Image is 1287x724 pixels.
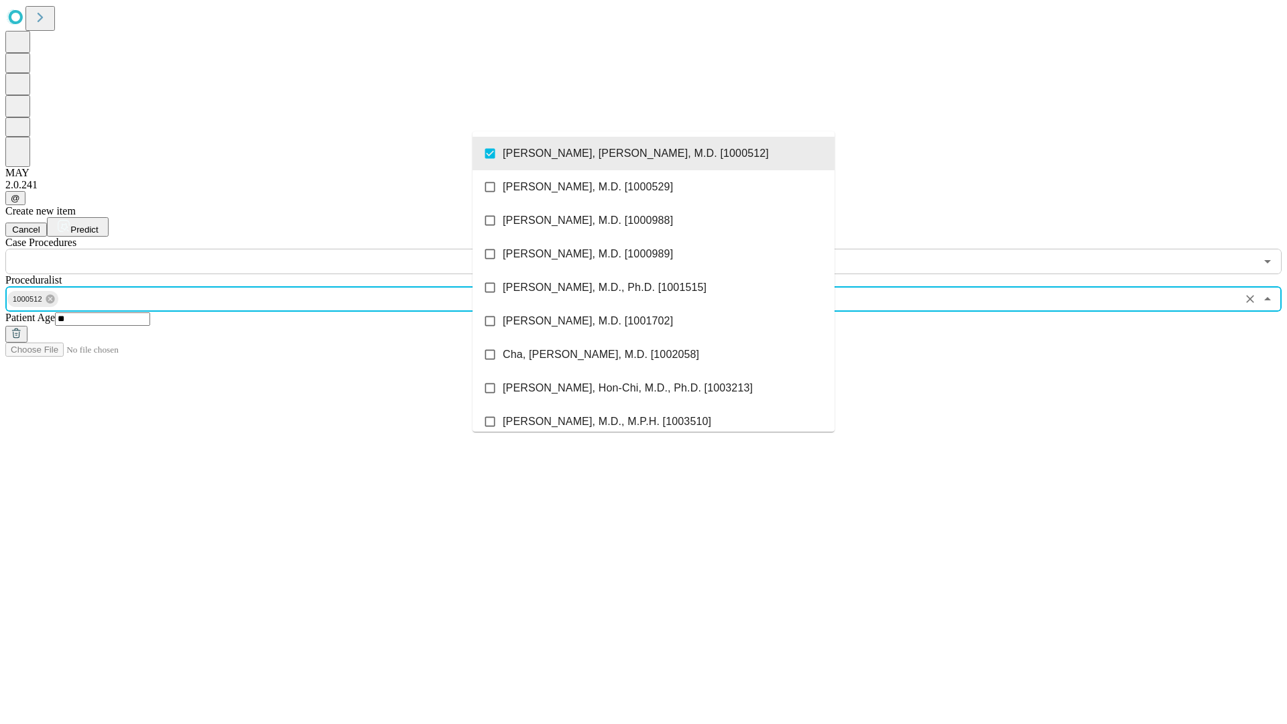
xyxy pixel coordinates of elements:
[503,145,769,162] span: [PERSON_NAME], [PERSON_NAME], M.D. [1000512]
[7,291,58,307] div: 1000512
[5,237,76,248] span: Scheduled Procedure
[70,225,98,235] span: Predict
[5,191,25,205] button: @
[7,292,48,307] span: 1000512
[12,225,40,235] span: Cancel
[503,347,699,363] span: Cha, [PERSON_NAME], M.D. [1002058]
[503,313,673,329] span: [PERSON_NAME], M.D. [1001702]
[11,193,20,203] span: @
[503,213,673,229] span: [PERSON_NAME], M.D. [1000988]
[47,217,109,237] button: Predict
[1258,252,1277,271] button: Open
[5,274,62,286] span: Proceduralist
[5,312,55,323] span: Patient Age
[503,414,711,430] span: [PERSON_NAME], M.D., M.P.H. [1003510]
[503,380,753,396] span: [PERSON_NAME], Hon-Chi, M.D., Ph.D. [1003213]
[503,246,673,262] span: [PERSON_NAME], M.D. [1000989]
[1241,290,1260,308] button: Clear
[1258,290,1277,308] button: Close
[5,167,1282,179] div: MAY
[503,280,707,296] span: [PERSON_NAME], M.D., Ph.D. [1001515]
[503,179,673,195] span: [PERSON_NAME], M.D. [1000529]
[5,223,47,237] button: Cancel
[5,179,1282,191] div: 2.0.241
[5,205,76,217] span: Create new item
